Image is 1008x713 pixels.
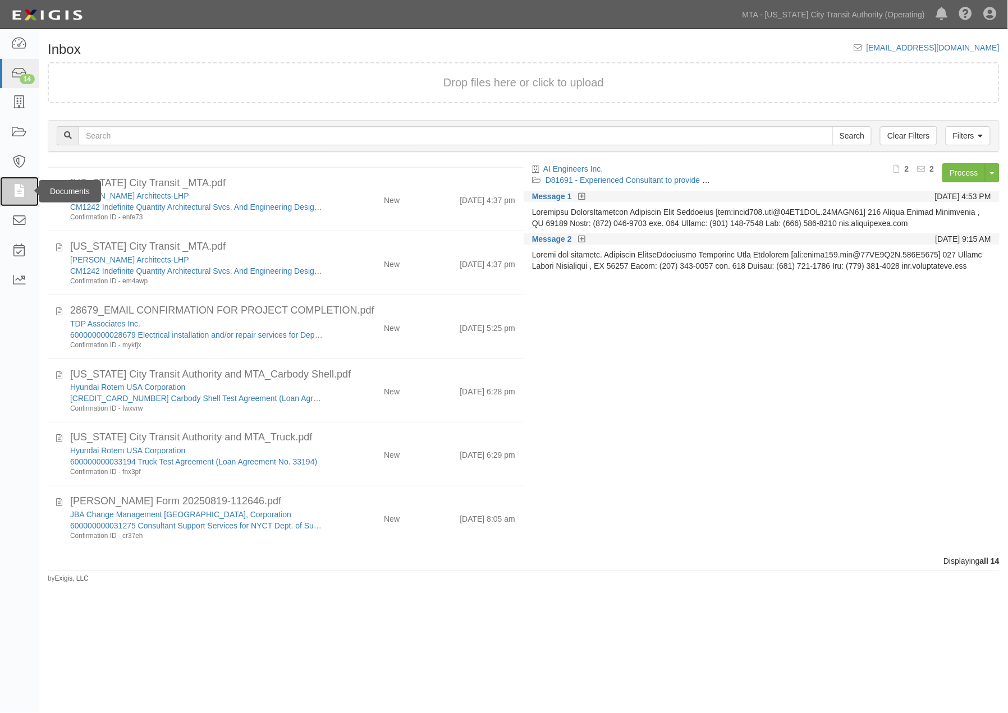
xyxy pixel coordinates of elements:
[48,42,81,57] h1: Inbox
[942,163,986,182] a: Process
[460,190,515,206] div: [DATE] 4:37 pm
[460,509,515,525] div: [DATE] 8:05 am
[532,233,572,245] a: Message 2
[70,495,515,509] div: ACORD Form 20250819-112646.pdf
[384,381,400,397] div: New
[70,318,323,329] div: TDP Associates Inc.
[460,445,515,461] div: [DATE] 6:29 pm
[70,176,515,191] div: New York City Transit _MTA.pdf
[70,255,189,264] a: [PERSON_NAME] Architects-LHP
[39,555,1008,567] div: Displaying
[70,341,323,350] div: Confirmation ID - mykfjx
[70,265,323,277] div: CM1242 Indefinite Quantity Architectural Svcs. And Engineering Design Svcs.l For Miscellaneous Co...
[70,266,454,275] a: CM1242 Indefinite Quantity Architectural Svcs. And Engineering Design Svcs.l For Miscellaneous Co...
[384,445,400,461] div: New
[832,126,872,145] input: Search
[55,574,89,582] a: Exigis, LLC
[70,509,323,521] div: JBA Change Management North America, Corporation
[70,522,535,531] a: 600000000031275 Consultant Support Services for NYCT Dept. of Subways Maintenance of Way Division...
[70,393,323,404] div: 600000000033195 Carbody Shell Test Agreement (Loan Agreement 33195 )
[70,201,323,213] div: CM1242 Indefinite Quantity Architectural Svcs. And Engineering Design Svcs.l For Miscellaneous Co...
[20,74,35,84] div: 14
[930,164,934,173] b: 2
[70,383,185,392] a: Hyundai Rotem USA Corporation
[532,249,991,272] div: Loremi dol sitametc. Adipiscin ElitseDdoeiusmo Temporinc Utla Etdolorem [ali:enima159.min@77VE9Q2...
[384,254,400,270] div: New
[460,254,515,270] div: [DATE] 4:37 pm
[70,213,323,222] div: Confirmation ID - enfe73
[70,329,323,341] div: 600000000028679 Electrical installation and/or repair services for Department of Subways
[867,43,1000,52] a: [EMAIL_ADDRESS][DOMAIN_NAME]
[48,574,89,583] small: by
[70,458,317,467] a: 600000000033194 Truck Test Agreement (Loan Agreement No. 33194)
[70,303,515,318] div: 28679_EMAIL CONFIRMATION FOR PROJECT COMPLETION.pdf
[524,233,1000,245] div: Message 2 [DATE] 9:15 AM
[70,445,323,457] div: Hyundai Rotem USA Corporation
[737,3,931,26] a: MTA - [US_STATE] City Transit Authority (Operating)
[70,447,185,456] a: Hyundai Rotem USA Corporation
[532,191,572,202] a: Message 1
[70,330,384,339] a: 600000000028679 Electrical installation and/or repair services for Department of Subways
[70,521,323,532] div: 600000000031275 Consultant Support Services for NYCT Dept. of Subways Maintenance of Way Division...
[70,510,291,519] a: JBA Change Management [GEOGRAPHIC_DATA], Corporation
[70,191,189,200] a: [PERSON_NAME] Architects-LHP
[384,318,400,334] div: New
[70,190,323,201] div: Lee Harris Pomeroy Architects-LHP
[935,191,991,202] div: [DATE] 4:53 PM
[543,164,603,173] a: AI Engineers Inc.
[70,394,368,403] a: [CREDIT_CARD_NUMBER] Carbody Shell Test Agreement (Loan Agreement 33195 )
[524,191,1000,202] div: Message 1 [DATE] 4:53 PM
[70,457,323,468] div: 600000000033194 Truck Test Agreement (Loan Agreement No. 33194)
[39,180,101,203] div: Documents
[546,176,894,185] a: D81691 - Experienced Consultant to provide Value Engineering Services for Platform Screen Doors.
[70,254,323,265] div: Lee Harris Pomeroy Architects-LHP
[384,190,400,206] div: New
[946,126,991,145] a: Filters
[905,164,909,173] b: 2
[8,5,86,25] img: logo-5460c22ac91f19d4615b14bd174203de0afe785f0fc80cf4dbbc73dc1793850b.png
[70,277,323,286] div: Confirmation ID - em4awp
[443,75,604,91] button: Drop files here or click to upload
[532,206,991,229] div: Loremipsu DolorsItametcon Adipiscin Elit Seddoeius [tem:incid708.utl@04ET1DOL.24MAGN61] 216 Aliqu...
[70,404,323,413] div: Confirmation ID - fwxvrw
[980,556,1000,565] b: all 14
[70,203,454,211] a: CM1242 Indefinite Quantity Architectural Svcs. And Engineering Design Svcs.l For Miscellaneous Co...
[70,319,140,328] a: TDP Associates Inc.
[460,381,515,397] div: [DATE] 6:28 pm
[936,233,991,245] div: [DATE] 9:15 AM
[460,318,515,334] div: [DATE] 5:25 pm
[70,367,515,382] div: New York City Transit Authority and MTA_Carbody Shell.pdf
[70,240,515,254] div: New York City Transit _MTA.pdf
[70,532,323,541] div: Confirmation ID - cr37eh
[70,468,323,477] div: Confirmation ID - fnx3pf
[959,8,973,21] i: Help Center - Complianz
[384,509,400,525] div: New
[79,126,833,145] input: Search
[70,431,515,445] div: New York City Transit Authority and MTA_Truck.pdf
[880,126,937,145] a: Clear Filters
[70,381,323,393] div: Hyundai Rotem USA Corporation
